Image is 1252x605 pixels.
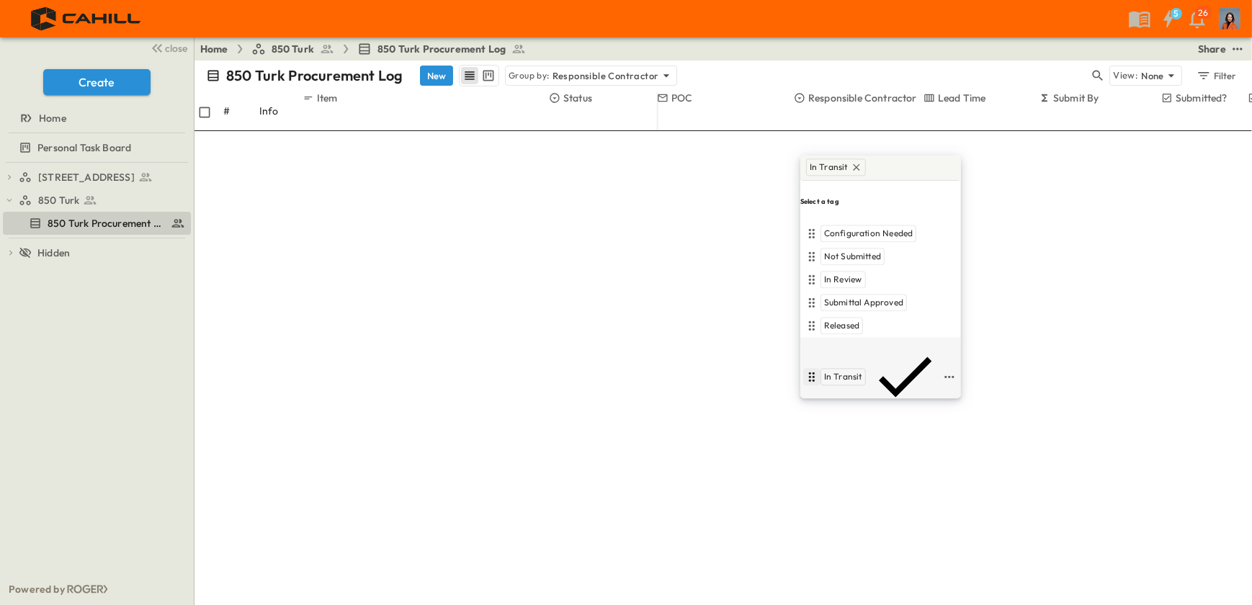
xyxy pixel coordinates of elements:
div: Share [1198,42,1226,56]
span: Submittal Approved [824,297,903,309]
div: Info [259,91,303,131]
p: Group by: [509,68,550,83]
div: # [223,91,259,131]
a: Home [200,42,228,56]
div: In Review [803,272,958,289]
nav: breadcrumbs [200,42,535,56]
div: test [3,136,191,159]
div: test [3,189,191,212]
p: Lead Time [938,91,986,105]
span: Not Submitted [824,251,881,263]
span: Hidden [37,246,70,260]
p: None [1141,68,1164,83]
h6: Select a tag [800,197,961,206]
p: Responsible Contractor [553,68,659,83]
p: Submitted? [1176,91,1228,105]
span: Personal Task Board [37,140,131,155]
button: kanban view [479,67,497,84]
div: Configuration Needed [803,225,958,243]
img: Profile Picture [1219,8,1240,30]
span: Released [824,321,859,332]
span: 850 Turk [38,193,79,207]
span: Configuration Needed [824,228,913,240]
span: In Transit [810,161,848,173]
p: View: [1113,68,1138,84]
div: Filter [1196,68,1237,84]
p: Status [563,91,592,105]
div: table view [459,65,499,86]
div: test [3,212,191,235]
button: Create [43,69,151,95]
span: 850 Turk Procurement Log [48,216,165,230]
button: test [1229,40,1246,58]
span: In Review [824,274,862,286]
p: Responsible Contractor [808,91,917,105]
div: Released [803,318,958,335]
span: [STREET_ADDRESS] [38,170,135,184]
p: Item [317,91,338,105]
span: Home [39,111,66,125]
div: test [3,166,191,189]
span: 850 Turk Procurement Log [377,42,506,56]
p: POC [671,91,693,105]
p: 26 [1199,7,1208,19]
span: close [166,41,188,55]
span: 850 Turk [272,42,314,56]
button: New [420,66,453,86]
div: In Transit [803,341,941,414]
button: row view [461,67,478,84]
div: Submittal Approved [803,295,958,312]
img: 4f72bfc4efa7236828875bac24094a5ddb05241e32d018417354e964050affa1.png [17,4,156,34]
span: In Transit [824,372,862,383]
p: 850 Turk Procurement Log [226,66,403,86]
div: Not Submitted [803,248,958,266]
h6: 5 [1173,8,1179,19]
p: Submit By [1053,91,1099,105]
